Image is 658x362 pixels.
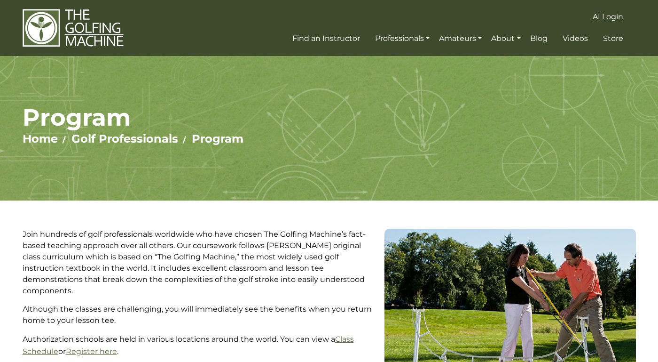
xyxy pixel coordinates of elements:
span: AI Login [593,12,623,21]
span: Videos [563,34,588,43]
a: About [489,30,523,47]
img: The Golfing Machine [23,8,124,48]
span: Store [603,34,623,43]
h1: Program [23,103,636,132]
a: Blog [528,30,550,47]
a: Class Schedule [23,335,354,356]
p: Authorization schools are held in various locations around the world. You can view a or . [23,333,377,358]
a: Register here [66,347,117,356]
a: Amateurs [437,30,484,47]
a: Golf Professionals [71,132,178,145]
span: Find an Instructor [292,34,360,43]
span: Blog [530,34,548,43]
p: Join hundreds of golf professionals worldwide who have chosen The Golfing Machine’s fact-based te... [23,229,377,297]
a: Professionals [373,30,432,47]
a: Videos [560,30,590,47]
a: AI Login [590,8,626,25]
a: Find an Instructor [290,30,362,47]
a: Home [23,132,58,145]
a: Program [192,132,243,145]
p: Although the classes are challenging, you will immediately see the benefits when you return home ... [23,304,377,326]
a: Store [601,30,626,47]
